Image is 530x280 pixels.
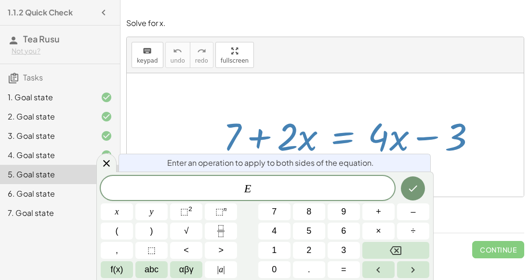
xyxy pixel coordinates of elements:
[135,261,168,278] button: Alphabet
[101,149,112,161] i: Task finished and correct.
[8,149,85,161] div: 4. Goal state
[8,207,85,219] div: 7. Goal state
[135,223,168,240] button: )
[170,203,202,220] button: Squared
[111,263,123,276] span: f(x)
[258,203,291,220] button: 7
[397,203,429,220] button: Minus
[223,265,225,274] span: |
[258,223,291,240] button: 4
[101,130,112,142] i: Task finished and correct.
[8,188,85,200] div: 6. Goal state
[101,223,133,240] button: (
[272,263,277,276] span: 0
[205,203,237,220] button: Superscript
[221,57,249,64] span: fullscreen
[180,207,188,216] span: ⬚
[293,203,325,220] button: 8
[8,111,85,122] div: 2. Goal state
[328,261,360,278] button: Equals
[306,205,311,218] span: 8
[376,205,381,218] span: +
[116,244,118,257] span: ,
[116,225,119,238] span: (
[258,242,291,259] button: 1
[401,176,425,200] button: Done
[341,263,346,276] span: =
[197,45,206,57] i: redo
[150,225,153,238] span: )
[341,205,346,218] span: 9
[143,45,152,57] i: keyboard
[8,169,85,180] div: 5. Goal state
[293,261,325,278] button: .
[328,203,360,220] button: 9
[217,265,219,274] span: |
[328,242,360,259] button: 3
[215,207,224,216] span: ⬚
[8,130,85,142] div: 3. Goal state
[272,205,277,218] span: 7
[411,205,415,218] span: –
[8,92,85,103] div: 1. Goal state
[218,244,224,257] span: >
[205,261,237,278] button: Absolute value
[328,223,360,240] button: 6
[170,242,202,259] button: Less than
[170,261,202,278] button: Greek alphabet
[179,263,194,276] span: αβγ
[293,242,325,259] button: 2
[258,261,291,278] button: 0
[184,225,189,238] span: √
[215,42,254,68] button: fullscreen
[293,223,325,240] button: 5
[101,203,133,220] button: x
[171,57,185,64] span: undo
[272,244,277,257] span: 1
[376,225,381,238] span: ×
[205,223,237,240] button: Fraction
[135,242,168,259] button: Placeholder
[150,205,154,218] span: y
[272,225,277,238] span: 4
[137,57,158,64] span: keypad
[8,7,73,18] h4: 1.1.2 Quick Check
[308,263,310,276] span: .
[101,111,112,122] i: Task finished and correct.
[341,244,346,257] span: 3
[165,42,190,68] button: undoundo
[341,225,346,238] span: 6
[101,261,133,278] button: Functions
[217,263,225,276] span: a
[205,242,237,259] button: Greater than
[12,46,112,56] div: Not you?
[244,182,252,195] var: E
[147,244,156,257] span: ⬚
[173,45,182,57] i: undo
[190,42,213,68] button: redoredo
[306,244,311,257] span: 2
[167,157,374,169] span: Enter an operation to apply to both sides of the equation.
[145,263,159,276] span: abc
[362,261,395,278] button: Left arrow
[397,223,429,240] button: Divide
[397,261,429,278] button: Right arrow
[184,244,189,257] span: <
[362,203,395,220] button: Plus
[362,242,429,259] button: Backspace
[195,57,208,64] span: redo
[224,205,227,213] sup: n
[23,33,60,44] span: Tea Rusu
[101,242,133,259] button: ,
[23,72,43,82] span: Tasks
[188,205,192,213] sup: 2
[135,203,168,220] button: y
[101,92,112,103] i: Task finished and correct.
[115,205,119,218] span: x
[132,42,163,68] button: keyboardkeypad
[306,225,311,238] span: 5
[170,223,202,240] button: Square root
[362,223,395,240] button: Times
[411,225,416,238] span: ÷
[126,18,524,29] p: Solve for x.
